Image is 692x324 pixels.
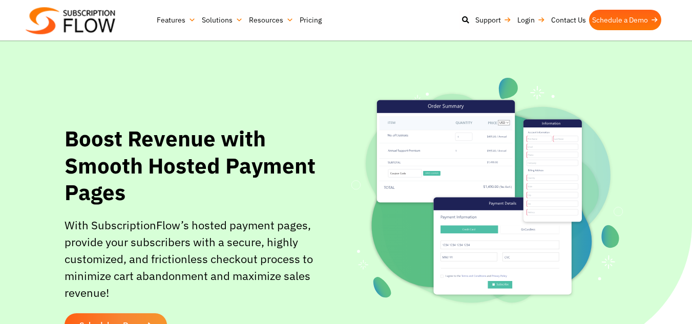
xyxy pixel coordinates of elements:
p: With SubscriptionFlow’s hosted payment pages, provide your subscribers with a secure, highly cust... [65,217,346,301]
h1: Boost Revenue with Smooth Hosted Payment Pages [65,125,346,206]
img: banner-image [351,78,623,308]
a: Login [514,10,548,30]
a: Schedule a Demo [589,10,661,30]
a: Contact Us [548,10,589,30]
a: Pricing [297,10,325,30]
a: Resources [246,10,297,30]
a: Features [154,10,199,30]
a: Solutions [199,10,246,30]
a: Support [472,10,514,30]
img: Subscriptionflow [26,7,115,34]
